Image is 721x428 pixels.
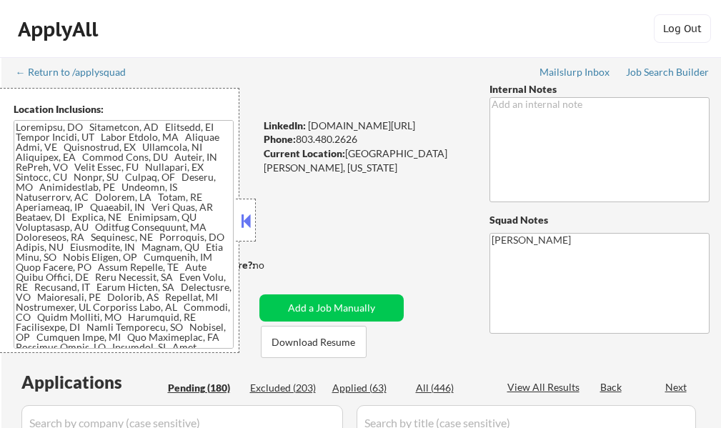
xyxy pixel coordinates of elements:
div: 803.480.2626 [264,132,466,146]
div: All (446) [416,381,487,395]
div: Squad Notes [489,213,710,227]
div: Next [665,380,688,394]
a: Mailslurp Inbox [539,66,611,81]
div: View All Results [507,380,584,394]
strong: Current Location: [264,147,345,159]
div: Mailslurp Inbox [539,67,611,77]
div: [GEOGRAPHIC_DATA][PERSON_NAME], [US_STATE] [264,146,466,174]
div: Applications [21,374,163,391]
button: Log Out [654,14,711,43]
strong: Phone: [264,133,296,145]
div: Job Search Builder [626,67,710,77]
strong: LinkedIn: [264,119,306,131]
div: Pending (180) [168,381,239,395]
div: Location Inclusions: [14,102,234,116]
div: no [253,258,294,272]
div: ← Return to /applysquad [16,67,139,77]
div: ApplyAll [18,17,102,41]
button: Download Resume [261,326,367,358]
button: Add a Job Manually [259,294,404,322]
a: ← Return to /applysquad [16,66,139,81]
a: Job Search Builder [626,66,710,81]
div: Excluded (203) [250,381,322,395]
div: Applied (63) [332,381,404,395]
a: [DOMAIN_NAME][URL] [308,119,415,131]
div: Internal Notes [489,82,710,96]
div: Back [600,380,623,394]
